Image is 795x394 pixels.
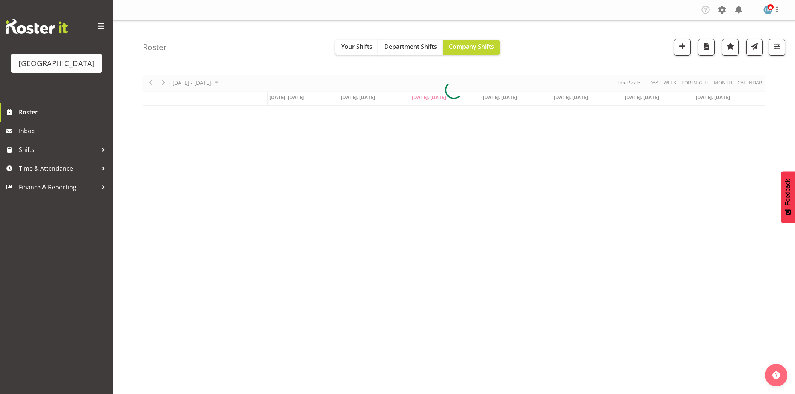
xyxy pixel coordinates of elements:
span: Time & Attendance [19,163,98,174]
span: Finance & Reporting [19,182,98,193]
button: Feedback - Show survey [781,171,795,223]
button: Filter Shifts [769,39,785,56]
span: Inbox [19,125,109,137]
button: Department Shifts [378,40,443,55]
img: help-xxl-2.png [772,371,780,379]
div: [GEOGRAPHIC_DATA] [18,58,95,69]
button: Send a list of all shifts for the selected filtered period to all rostered employees. [746,39,763,56]
button: Company Shifts [443,40,500,55]
button: Add a new shift [674,39,691,56]
span: Department Shifts [384,42,437,51]
span: Your Shifts [341,42,372,51]
button: Highlight an important date within the roster. [722,39,739,56]
img: lesley-mckenzie127.jpg [763,5,772,14]
span: Roster [19,107,109,118]
button: Download a PDF of the roster according to the set date range. [698,39,715,56]
h4: Roster [143,43,167,51]
img: Rosterit website logo [6,19,68,34]
span: Shifts [19,144,98,155]
button: Your Shifts [335,40,378,55]
span: Company Shifts [449,42,494,51]
span: Feedback [784,179,791,205]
